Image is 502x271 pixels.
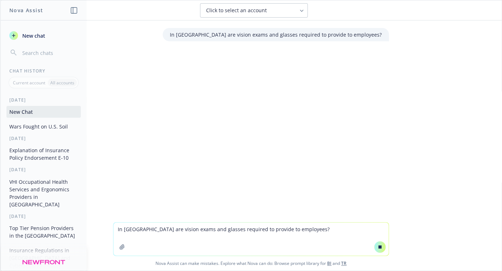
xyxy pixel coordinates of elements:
[6,29,81,42] button: New chat
[200,3,308,18] button: Click to select an account
[21,48,78,58] input: Search chats
[6,144,81,164] button: Explanation of Insurance Policy Endorsement E-10
[170,31,382,38] p: In [GEOGRAPHIC_DATA] are vision exams and glasses required to provide to employees?
[1,135,87,141] div: [DATE]
[6,106,81,118] button: New Chat
[6,176,81,210] button: VHI Occupational Health Services and Ergonomics Providers in [GEOGRAPHIC_DATA]
[206,7,267,14] span: Click to select an account
[1,167,87,173] div: [DATE]
[1,97,87,103] div: [DATE]
[1,68,87,74] div: Chat History
[341,260,347,266] a: TR
[9,6,43,14] h1: Nova Assist
[3,256,499,271] span: Nova Assist can make mistakes. Explore what Nova can do: Browse prompt library for and
[21,32,45,39] span: New chat
[13,80,45,86] p: Current account
[6,222,81,242] button: Top Tier Pension Providers in the [GEOGRAPHIC_DATA]
[50,80,74,86] p: All accounts
[6,121,81,132] button: Wars Fought on U.S. Soil
[327,260,331,266] a: BI
[1,213,87,219] div: [DATE]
